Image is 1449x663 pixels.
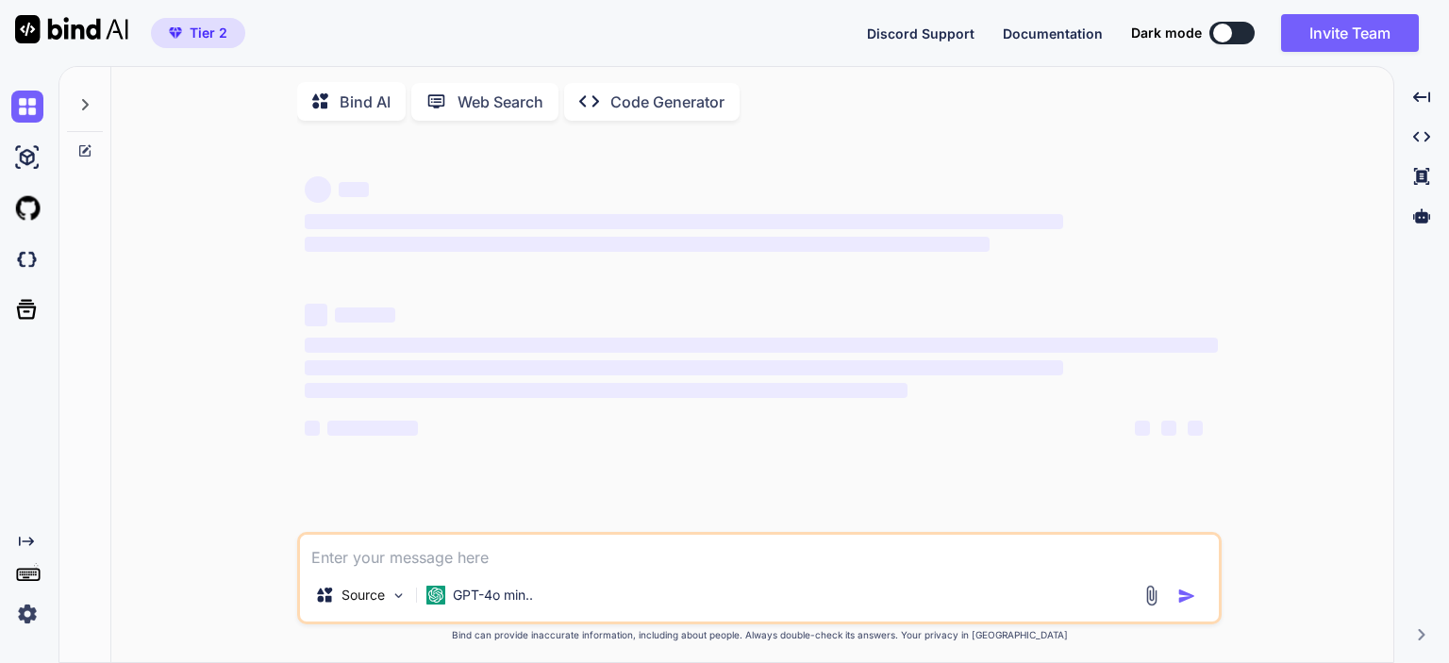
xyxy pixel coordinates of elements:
[1188,421,1203,436] span: ‌
[453,586,533,605] p: GPT-4o min..
[11,243,43,275] img: darkCloudIdeIcon
[1003,25,1103,41] span: Documentation
[340,91,391,113] p: Bind AI
[1141,585,1162,606] img: attachment
[297,628,1222,642] p: Bind can provide inaccurate information, including about people. Always double-check its answers....
[1161,421,1176,436] span: ‌
[11,598,43,630] img: settings
[15,15,128,43] img: Bind AI
[305,338,1218,353] span: ‌
[1281,14,1419,52] button: Invite Team
[11,141,43,174] img: ai-studio
[305,176,331,203] span: ‌
[339,182,369,197] span: ‌
[458,91,543,113] p: Web Search
[190,24,227,42] span: Tier 2
[151,18,245,48] button: premiumTier 2
[169,27,182,39] img: premium
[1135,421,1150,436] span: ‌
[867,24,974,43] button: Discord Support
[341,586,385,605] p: Source
[11,192,43,224] img: githubLight
[1131,24,1202,42] span: Dark mode
[11,91,43,123] img: chat
[391,588,407,604] img: Pick Models
[1003,24,1103,43] button: Documentation
[305,421,320,436] span: ‌
[867,25,974,41] span: Discord Support
[1177,587,1196,605] img: icon
[305,214,1062,229] span: ‌
[335,307,395,323] span: ‌
[305,304,327,326] span: ‌
[610,91,724,113] p: Code Generator
[327,421,418,436] span: ‌
[305,237,990,252] span: ‌
[305,360,1062,375] span: ‌
[305,383,908,398] span: ‌
[426,586,445,605] img: GPT-4o mini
